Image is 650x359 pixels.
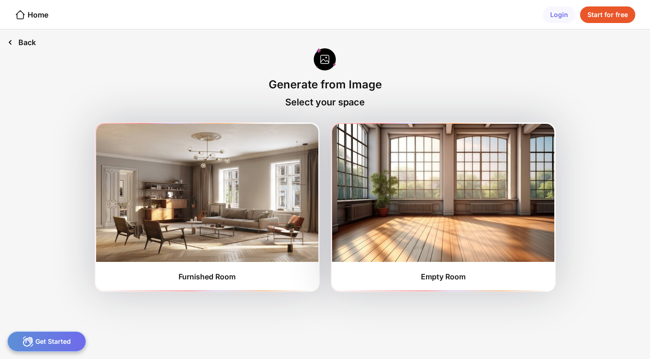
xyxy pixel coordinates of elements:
[285,97,365,108] div: Select your space
[332,124,554,262] img: furnishedRoom2.jpg
[269,78,382,91] div: Generate from Image
[421,272,466,281] div: Empty Room
[543,6,575,23] div: Login
[580,6,635,23] div: Start for free
[178,272,236,281] div: Furnished Room
[96,124,318,262] img: furnishedRoom1.jpg
[15,9,48,20] div: Home
[7,331,86,352] div: Get Started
